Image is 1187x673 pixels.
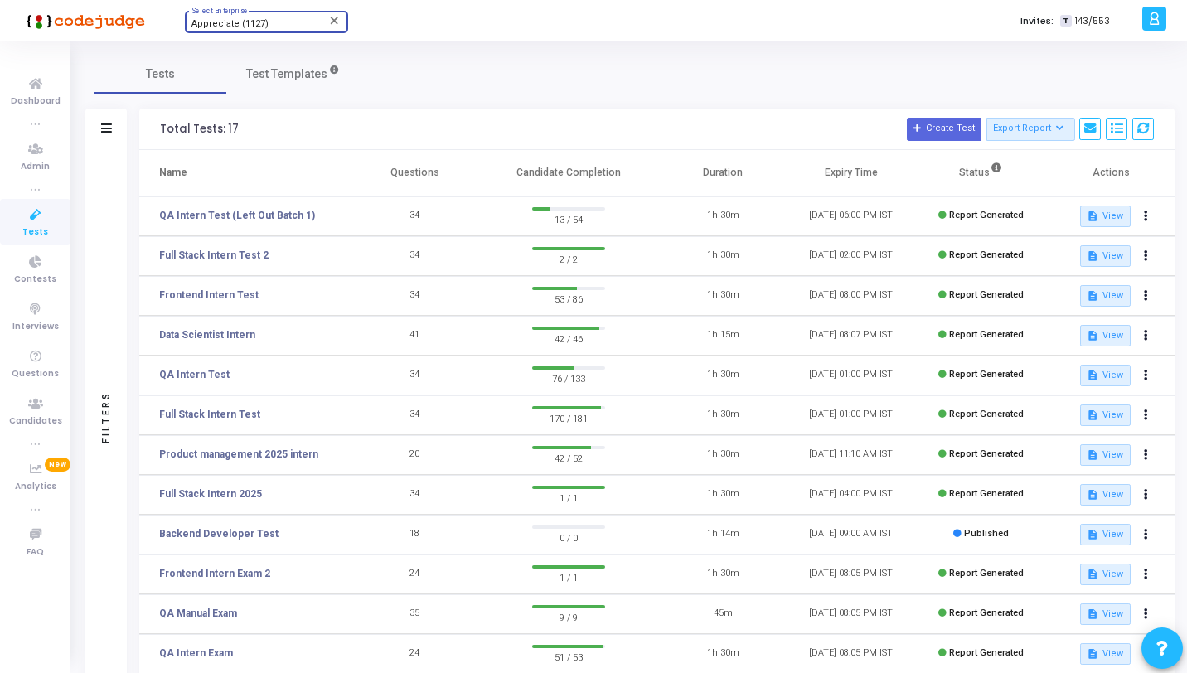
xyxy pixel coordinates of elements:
[1075,14,1110,28] span: 143/553
[351,236,479,276] td: 34
[159,208,315,223] a: QA Intern Test (Left Out Batch 1)
[1080,285,1131,307] button: View
[787,515,915,554] td: [DATE] 09:00 AM IST
[532,211,606,227] span: 13 / 54
[12,367,59,381] span: Questions
[659,515,787,554] td: 1h 14m
[949,608,1024,618] span: Report Generated
[159,646,233,661] a: QA Intern Exam
[949,249,1024,260] span: Report Generated
[351,356,479,395] td: 34
[787,475,915,515] td: [DATE] 04:00 PM IST
[949,329,1024,340] span: Report Generated
[964,528,1009,539] span: Published
[159,367,230,382] a: QA Intern Test
[351,515,479,554] td: 18
[659,276,787,316] td: 1h 30m
[351,594,479,634] td: 35
[1087,370,1098,381] mat-icon: description
[1080,206,1131,227] button: View
[1080,325,1131,346] button: View
[986,118,1075,141] button: Export Report
[1080,484,1131,506] button: View
[659,196,787,236] td: 1h 30m
[159,248,269,263] a: Full Stack Intern Test 2
[1087,290,1098,302] mat-icon: description
[1087,211,1098,222] mat-icon: description
[14,273,56,287] span: Contests
[949,210,1024,220] span: Report Generated
[160,123,239,136] div: Total Tests: 17
[159,487,262,501] a: Full Stack Intern 2025
[21,4,145,37] img: logo
[351,196,479,236] td: 34
[9,414,62,428] span: Candidates
[22,225,48,240] span: Tests
[787,554,915,594] td: [DATE] 08:05 PM IST
[532,409,606,426] span: 170 / 181
[659,435,787,475] td: 1h 30m
[1080,444,1131,466] button: View
[27,545,44,559] span: FAQ
[949,488,1024,499] span: Report Generated
[949,409,1024,419] span: Report Generated
[659,356,787,395] td: 1h 30m
[1087,409,1098,421] mat-icon: description
[159,327,255,342] a: Data Scientist Intern
[351,435,479,475] td: 20
[15,480,56,494] span: Analytics
[21,160,50,174] span: Admin
[949,568,1024,579] span: Report Generated
[787,236,915,276] td: [DATE] 02:00 PM IST
[99,326,114,508] div: Filters
[1080,564,1131,585] button: View
[159,288,259,303] a: Frontend Intern Test
[787,276,915,316] td: [DATE] 08:00 PM IST
[787,316,915,356] td: [DATE] 08:07 PM IST
[328,14,342,27] mat-icon: Clear
[1080,365,1131,386] button: View
[139,150,351,196] th: Name
[159,526,279,541] a: Backend Developer Test
[787,594,915,634] td: [DATE] 08:05 PM IST
[159,407,260,422] a: Full Stack Intern Test
[351,276,479,316] td: 34
[659,316,787,356] td: 1h 15m
[949,369,1024,380] span: Report Generated
[532,608,606,625] span: 9 / 9
[659,594,787,634] td: 45m
[351,150,479,196] th: Questions
[787,356,915,395] td: [DATE] 01:00 PM IST
[191,18,269,29] span: Appreciate (1127)
[351,395,479,435] td: 34
[159,606,237,621] a: QA Manual Exam
[1060,15,1071,27] span: T
[532,330,606,346] span: 42 / 46
[532,250,606,267] span: 2 / 2
[532,370,606,386] span: 76 / 133
[1087,608,1098,620] mat-icon: description
[532,449,606,466] span: 42 / 52
[787,395,915,435] td: [DATE] 01:00 PM IST
[11,94,61,109] span: Dashboard
[915,150,1046,196] th: Status
[1087,449,1098,461] mat-icon: description
[1080,603,1131,625] button: View
[12,320,59,334] span: Interviews
[659,236,787,276] td: 1h 30m
[478,150,658,196] th: Candidate Completion
[1080,245,1131,267] button: View
[787,196,915,236] td: [DATE] 06:00 PM IST
[532,648,606,665] span: 51 / 53
[659,150,787,196] th: Duration
[949,647,1024,658] span: Report Generated
[351,316,479,356] td: 41
[351,475,479,515] td: 34
[1087,529,1098,540] mat-icon: description
[532,569,606,585] span: 1 / 1
[1087,250,1098,262] mat-icon: description
[907,118,981,141] button: Create Test
[532,290,606,307] span: 53 / 86
[159,447,318,462] a: Product management 2025 intern
[787,150,915,196] th: Expiry Time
